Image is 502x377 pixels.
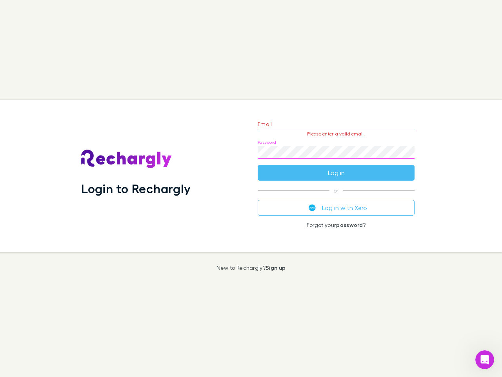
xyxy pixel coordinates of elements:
[475,350,494,369] iframe: Intercom live chat
[216,265,286,271] p: New to Rechargly?
[258,200,415,216] button: Log in with Xero
[336,221,363,228] a: password
[81,150,172,168] img: Rechargly's Logo
[81,181,191,196] h1: Login to Rechargly
[258,165,415,181] button: Log in
[266,264,286,271] a: Sign up
[258,139,276,145] label: Password
[258,222,415,228] p: Forgot your ?
[258,131,415,137] p: Please enter a valid email.
[309,204,316,211] img: Xero's logo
